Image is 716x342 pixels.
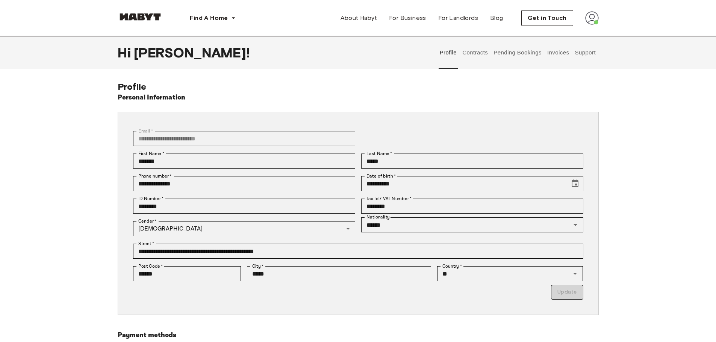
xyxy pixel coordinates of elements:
span: Get in Touch [528,14,567,23]
label: ID Number [138,195,163,202]
label: City [252,263,264,270]
button: Choose date, selected date is Oct 29, 1998 [568,176,583,191]
button: Find A Home [184,11,242,26]
span: Profile [118,81,147,92]
label: Phone number [138,173,172,179]
span: [PERSON_NAME] ! [134,45,250,60]
button: Contracts [462,36,489,69]
button: Open [570,268,580,279]
span: For Landlords [438,14,478,23]
img: Habyt [118,13,163,21]
div: [DEMOGRAPHIC_DATA] [133,221,355,236]
a: For Landlords [432,11,484,26]
button: Open [570,220,581,230]
span: About Habyt [341,14,377,23]
button: Profile [439,36,458,69]
span: Hi [118,45,134,60]
span: For Business [389,14,426,23]
a: For Business [383,11,432,26]
label: First Name [138,150,164,157]
label: Tax Id / VAT Number [366,195,412,202]
label: Date of birth [366,173,396,179]
h6: Payment methods [118,330,599,340]
button: Pending Bookings [493,36,543,69]
label: Gender [138,218,156,224]
button: Support [574,36,597,69]
a: Blog [484,11,509,26]
label: Street [138,240,154,247]
button: Invoices [546,36,570,69]
h6: Personal Information [118,92,186,103]
img: avatar [585,11,599,25]
div: You can't change your email address at the moment. Please reach out to customer support in case y... [133,131,355,146]
span: Find A Home [190,14,228,23]
button: Get in Touch [521,10,573,26]
label: Email [138,128,153,134]
div: user profile tabs [437,36,598,69]
label: Nationality [366,214,390,220]
label: Country [442,263,462,270]
label: Last Name [366,150,392,157]
label: Post Code [138,263,163,270]
span: Blog [490,14,503,23]
a: About Habyt [335,11,383,26]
